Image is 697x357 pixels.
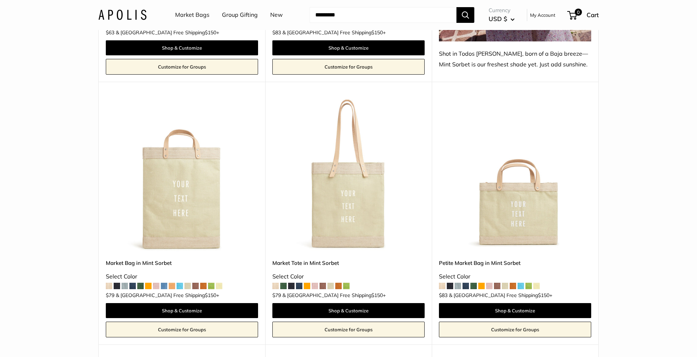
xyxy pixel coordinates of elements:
img: Market Bag in Mint Sorbet [106,100,258,252]
span: $150 [371,29,383,36]
a: Petite Market Bag in Mint SorbetPetite Market Bag in Mint Sorbet [439,100,591,252]
a: Customize for Groups [106,59,258,75]
a: Market Bag in Mint SorbetMarket Bag in Mint Sorbet [106,100,258,252]
span: Currency [489,5,515,15]
a: Market Bags [175,10,209,20]
button: USD $ [489,13,515,25]
span: & [GEOGRAPHIC_DATA] Free Shipping + [282,30,386,35]
a: Shop & Customize [106,303,258,318]
div: Select Color [106,271,258,282]
a: Shop & Customize [439,303,591,318]
span: & [GEOGRAPHIC_DATA] Free Shipping + [282,293,386,298]
span: Cart [587,11,599,19]
span: & [GEOGRAPHIC_DATA] Free Shipping + [116,293,219,298]
span: USD $ [489,15,507,22]
span: $79 [272,292,281,298]
a: Petite Market Bag in Mint Sorbet [439,259,591,267]
a: 0 Cart [568,9,599,21]
span: $83 [439,292,448,298]
a: Customize for Groups [106,322,258,337]
input: Search... [310,7,456,23]
a: Market Tote in Mint SorbetMarket Tote in Mint Sorbet [272,100,425,252]
span: $150 [538,292,549,298]
span: $79 [106,292,114,298]
div: Shot in Todos [PERSON_NAME], born of a Baja breeze—Mint Sorbet is our freshest shade yet. Just ad... [439,49,591,70]
a: Customize for Groups [272,322,425,337]
span: & [GEOGRAPHIC_DATA] Free Shipping + [116,30,219,35]
a: New [270,10,283,20]
span: & [GEOGRAPHIC_DATA] Free Shipping + [449,293,552,298]
a: Market Bag in Mint Sorbet [106,259,258,267]
a: Group Gifting [222,10,258,20]
a: Customize for Groups [439,322,591,337]
img: Petite Market Bag in Mint Sorbet [439,100,591,252]
a: Shop & Customize [272,303,425,318]
a: Shop & Customize [272,40,425,55]
a: Market Tote in Mint Sorbet [272,259,425,267]
a: My Account [530,11,555,19]
span: $150 [205,292,216,298]
img: Apolis [98,10,147,20]
a: Customize for Groups [272,59,425,75]
button: Search [456,7,474,23]
span: $83 [272,29,281,36]
img: Market Tote in Mint Sorbet [272,100,425,252]
div: Select Color [272,271,425,282]
span: 0 [575,9,582,16]
a: Shop & Customize [106,40,258,55]
span: $150 [205,29,216,36]
span: $63 [106,29,114,36]
span: $150 [371,292,383,298]
div: Select Color [439,271,591,282]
